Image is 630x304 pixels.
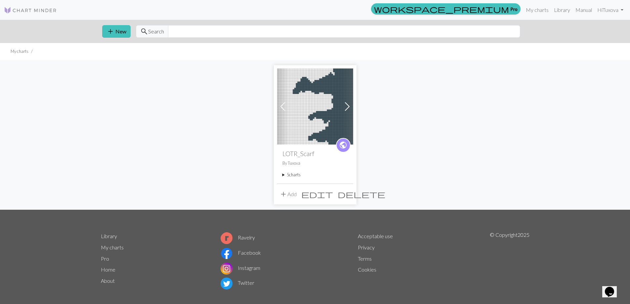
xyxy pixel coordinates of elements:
[221,247,232,259] img: Facebook logo
[374,4,509,14] span: workspace_premium
[277,103,353,109] a: Fellowship of The Ring
[301,190,333,198] i: Edit
[371,3,521,15] a: Pro
[101,255,109,262] a: Pro
[358,266,376,273] a: Cookies
[102,25,131,38] button: New
[335,188,388,200] button: Delete
[277,188,299,200] button: Add
[282,160,348,166] p: By Tuxova
[221,278,232,289] img: Twitter logo
[221,263,232,275] img: Instagram logo
[490,231,529,291] p: © Copyright 2025
[221,249,261,256] a: Facebook
[358,244,375,250] a: Privacy
[339,139,347,152] i: public
[140,27,148,36] span: search
[221,232,232,244] img: Ravelry logo
[4,6,57,14] img: Logo
[358,233,393,239] a: Acceptable use
[282,172,348,178] summary: 5charts
[573,3,595,17] a: Manual
[282,150,348,157] h2: LOTR_Scarf
[221,265,260,271] a: Instagram
[101,233,117,239] a: Library
[277,68,353,145] img: Fellowship of The Ring
[221,280,254,286] a: Twitter
[148,27,164,35] span: Search
[602,278,623,297] iframe: chat widget
[101,266,115,273] a: Home
[221,234,255,240] a: Ravelry
[11,48,28,55] li: My charts
[551,3,573,17] a: Library
[101,244,124,250] a: My charts
[299,188,335,200] button: Edit
[523,3,551,17] a: My charts
[336,138,351,152] a: public
[358,255,372,262] a: Terms
[595,3,626,17] a: HiTuxova
[301,190,333,199] span: edit
[106,27,114,36] span: add
[101,278,115,284] a: About
[339,140,347,150] span: public
[279,190,287,199] span: add
[338,190,385,199] span: delete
